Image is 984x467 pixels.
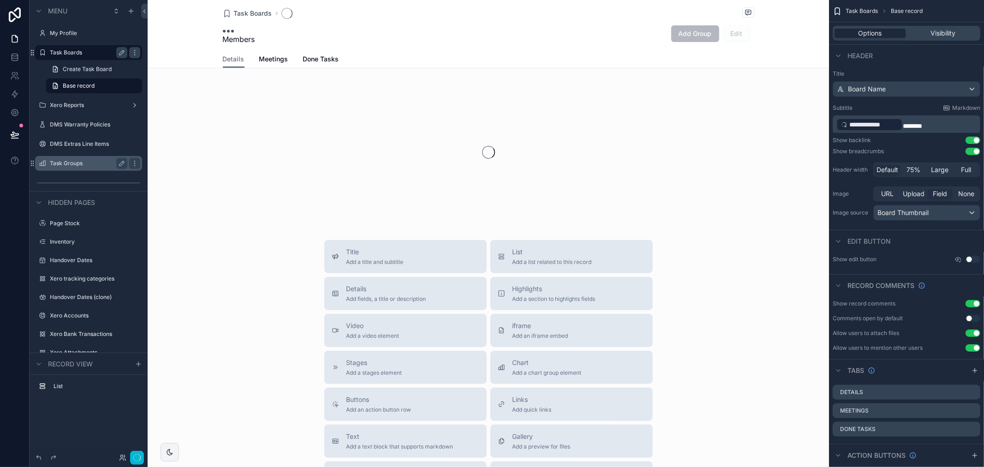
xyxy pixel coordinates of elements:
[324,388,487,421] button: ButtonsAdd an action button row
[833,300,895,307] div: Show record comments
[847,281,914,290] span: Record comments
[324,425,487,458] button: TextAdd a text block that supports markdown
[50,220,140,227] label: Page Stock
[833,81,980,97] button: Board Name
[513,332,568,340] span: Add an iframe embed
[859,29,882,38] span: Options
[833,315,903,322] div: Comments open by default
[846,7,878,15] span: Task Boards
[513,321,568,330] span: iframe
[847,366,864,375] span: Tabs
[50,49,124,56] label: Task Boards
[931,165,949,174] span: Large
[50,30,140,37] label: My Profile
[50,257,140,264] label: Handover Dates
[50,312,140,319] label: Xero Accounts
[346,321,400,330] span: Video
[958,189,974,198] span: None
[840,389,863,396] label: Details
[324,314,487,347] button: VideoAdd a video element
[50,293,140,301] label: Handover Dates (clone)
[346,369,402,377] span: Add a stages element
[930,29,955,38] span: Visibility
[513,358,582,367] span: Chart
[50,275,140,282] label: Xero tracking categories
[223,9,272,18] a: Task Boards
[346,332,400,340] span: Add a video element
[891,7,923,15] span: Base record
[490,351,653,384] button: ChartAdd a chart group element
[513,258,592,266] span: Add a list related to this record
[259,51,288,69] a: Meetings
[346,295,426,303] span: Add fields, a title or description
[833,329,899,337] div: Allow users to attach files
[833,137,871,144] div: Show backlink
[833,209,870,216] label: Image source
[259,54,288,64] span: Meetings
[513,369,582,377] span: Add a chart group element
[324,351,487,384] button: StagesAdd a stages element
[847,51,873,60] span: Header
[961,165,972,174] span: Full
[833,166,870,174] label: Header width
[346,406,411,413] span: Add an action button row
[324,277,487,310] button: DetailsAdd fields, a title or description
[50,140,140,148] label: DMS Extras Line Items
[48,198,95,207] span: Hidden pages
[223,34,255,45] span: Members
[833,104,853,112] label: Subtitle
[513,406,552,413] span: Add quick links
[50,160,124,167] label: Task Groups
[48,6,67,16] span: Menu
[50,238,140,245] label: Inventory
[877,208,929,217] span: Board Thumbnail
[346,443,453,450] span: Add a text block that supports markdown
[933,189,947,198] span: Field
[847,237,891,246] span: Edit button
[877,165,898,174] span: Default
[324,240,487,273] button: TitleAdd a title and subtitle
[30,375,148,403] div: scrollable content
[833,190,870,198] label: Image
[903,189,924,198] span: Upload
[346,432,453,441] span: Text
[346,395,411,404] span: Buttons
[513,295,596,303] span: Add a section to highlights fields
[873,205,980,221] button: Board Thumbnail
[513,443,571,450] span: Add a preview for files
[46,78,142,93] a: Base record
[346,247,404,257] span: Title
[840,407,869,414] label: Meetings
[490,314,653,347] button: iframeAdd an iframe embed
[46,62,142,77] a: Create Task Board
[50,330,140,338] label: Xero Bank Transactions
[490,240,653,273] button: ListAdd a list related to this record
[943,104,980,112] a: Markdown
[50,349,140,356] label: Xero Attachments
[513,247,592,257] span: List
[833,148,884,155] div: Show breadcrumbs
[513,395,552,404] span: Links
[490,425,653,458] button: GalleryAdd a preview for files
[490,277,653,310] button: HighlightsAdd a section to highlights fields
[833,256,877,263] label: Show edit button
[490,388,653,421] button: LinksAdd quick links
[50,102,127,109] label: Xero Reports
[346,284,426,293] span: Details
[833,70,980,78] label: Title
[48,359,93,369] span: Record view
[848,84,886,94] span: Board Name
[50,121,140,128] a: DMS Warranty Policies
[346,258,404,266] span: Add a title and subtitle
